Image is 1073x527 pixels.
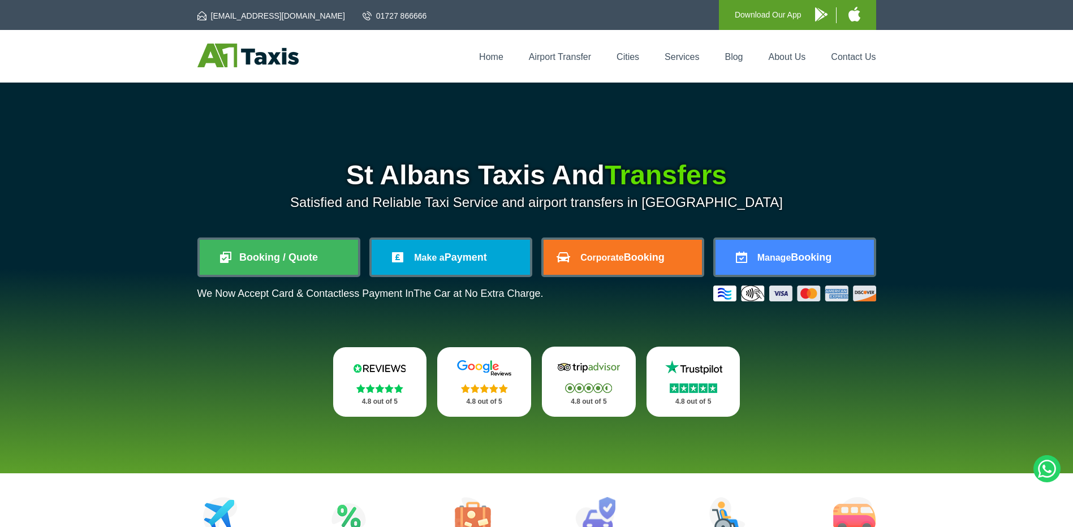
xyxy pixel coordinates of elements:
span: Corporate [580,253,623,262]
img: A1 Taxis St Albans LTD [197,44,299,67]
a: Tripadvisor Stars 4.8 out of 5 [542,347,636,417]
p: Download Our App [735,8,801,22]
span: Make a [414,253,444,262]
a: Booking / Quote [200,240,358,275]
span: Manage [757,253,791,262]
a: Reviews.io Stars 4.8 out of 5 [333,347,427,417]
img: Stars [461,384,508,393]
a: Make aPayment [372,240,530,275]
span: Transfers [605,160,727,190]
a: Home [479,52,503,62]
img: Credit And Debit Cards [713,286,876,301]
p: We Now Accept Card & Contactless Payment In [197,288,544,300]
a: Trustpilot Stars 4.8 out of 5 [647,347,740,417]
img: Stars [670,383,717,393]
a: Google Stars 4.8 out of 5 [437,347,531,417]
img: Stars [565,383,612,393]
a: Blog [725,52,743,62]
a: Cities [617,52,639,62]
p: 4.8 out of 5 [346,395,415,409]
a: Services [665,52,699,62]
img: Tripadvisor [555,359,623,376]
img: Trustpilot [660,359,727,376]
h1: St Albans Taxis And [197,162,876,189]
a: Contact Us [831,52,876,62]
img: Stars [356,384,403,393]
a: 01727 866666 [363,10,427,21]
p: 4.8 out of 5 [659,395,728,409]
p: 4.8 out of 5 [450,395,519,409]
img: A1 Taxis Android App [815,7,828,21]
p: Satisfied and Reliable Taxi Service and airport transfers in [GEOGRAPHIC_DATA] [197,195,876,210]
a: CorporateBooking [544,240,702,275]
img: Google [450,360,518,377]
img: Reviews.io [346,360,413,377]
img: A1 Taxis iPhone App [848,7,860,21]
a: Airport Transfer [529,52,591,62]
a: About Us [769,52,806,62]
p: 4.8 out of 5 [554,395,623,409]
a: [EMAIL_ADDRESS][DOMAIN_NAME] [197,10,345,21]
a: ManageBooking [716,240,874,275]
span: The Car at No Extra Charge. [413,288,543,299]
